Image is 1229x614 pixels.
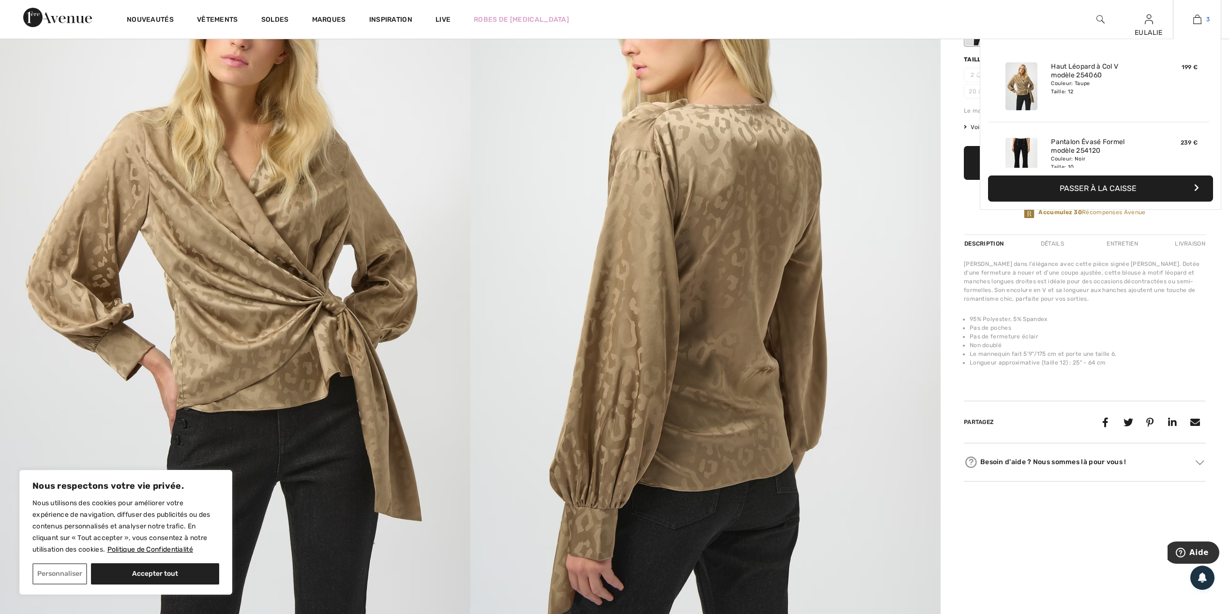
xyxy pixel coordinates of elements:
[1096,14,1105,25] img: recherche
[107,545,194,554] a: Politique de Confidentialité
[1172,235,1206,252] div: Livraison
[964,84,988,99] span: 20
[976,73,981,77] img: ring-m.svg
[970,350,1206,358] li: Le mannequin fait 5'9"/175 cm et porte une taille 6.
[964,146,1206,180] button: Ajouter au panier
[964,123,1036,132] span: Voir tableau des tailles
[964,106,1206,115] div: Le mannequin fait 5'9"/175 cm et porte une taille 6.
[1051,62,1146,80] a: Haut Léopard à Col V modèle 254060
[1098,235,1146,252] div: Entretien
[978,89,983,94] img: ring-m.svg
[964,455,1206,469] div: Besoin d'aide ? Nous sommes là pour vous !
[1182,64,1198,71] span: 199 €
[127,15,174,26] a: Nouveautés
[970,323,1206,332] li: Pas de poches
[23,8,92,27] img: 1ère Avenue
[1051,80,1146,95] div: Couleur: Taupe Taille: 12
[1038,209,1082,216] strong: Accumulez 30
[91,563,219,585] button: Accepter tout
[32,497,219,556] p: Nous utilisons des cookies pour améliorer votre expérience de navigation, diffuser des publicités...
[964,68,988,82] span: 2
[1193,14,1201,25] img: Mon panier
[1024,206,1034,219] img: Récompenses Avenue
[32,563,87,585] button: Personnaliser
[1181,139,1198,146] span: 239 €
[1173,14,1221,25] a: 3
[1005,62,1037,110] img: Haut Léopard à Col V modèle 254060
[1005,138,1037,186] img: Pantalon Évasé Formel modèle 254120
[964,260,1206,303] div: [PERSON_NAME] dans l'élégance avec cette pièce signée [PERSON_NAME]. Dotée d'une fermeture à noue...
[19,470,232,595] div: Nous respectons votre vie privée.
[1206,15,1210,24] span: 3
[474,15,569,25] a: Robes de [MEDICAL_DATA]
[1168,541,1219,566] iframe: Ouvre un widget dans lequel vous pouvez trouver plus d’informations
[970,315,1206,323] li: 95% Polyester, 5% Spandex
[964,235,1006,252] div: Description
[1196,460,1204,465] img: Arrow2.svg
[988,175,1213,202] button: Passer à la caisse
[1145,15,1153,24] a: Se connecter
[312,15,346,26] a: Marques
[970,332,1206,341] li: Pas de fermeture éclair
[369,15,412,26] span: Inspiration
[964,55,1133,64] div: Taille ([GEOGRAPHIC_DATA]/[GEOGRAPHIC_DATA]):
[965,9,990,45] div: Taupe
[435,15,450,25] a: Live
[1051,155,1146,171] div: Couleur: Noir Taille: 10
[1051,138,1146,155] a: Pantalon Évasé Formel modèle 254120
[1145,14,1153,25] img: Mes infos
[970,358,1206,367] li: Longueur approximative (taille 12) : 25" - 64 cm
[197,15,238,26] a: Vêtements
[261,15,289,26] a: Soldes
[1038,208,1145,217] span: Récompenses Avenue
[1125,28,1172,38] div: EULALIE
[32,480,219,492] p: Nous respectons votre vie privée.
[964,419,994,425] span: Partagez
[1033,235,1072,252] div: Détails
[970,341,1206,350] li: Non doublé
